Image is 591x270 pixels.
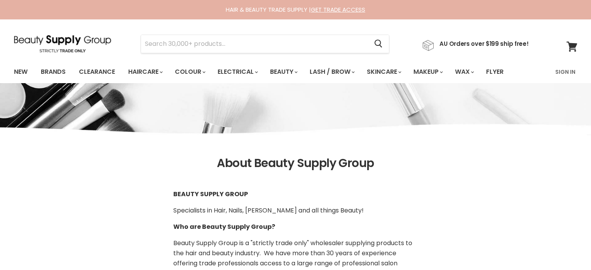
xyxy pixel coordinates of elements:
a: Electrical [212,64,263,80]
b: BEAUTY SUPPLY GROUP [173,190,248,199]
a: GET TRADE ACCESS [311,5,365,14]
a: Skincare [361,64,406,80]
input: Search [141,35,368,53]
ul: Main menu [8,61,530,83]
a: Wax [449,64,479,80]
span: Specialists in Hair, Nails, [PERSON_NAME] and all things Beauty! [173,206,364,215]
a: Flyer [480,64,509,80]
nav: Main [4,61,587,83]
a: Clearance [73,64,121,80]
h1: About Beauty Supply Group [14,157,577,170]
a: Haircare [122,64,167,80]
form: Product [141,35,389,53]
a: Makeup [408,64,448,80]
div: HAIR & BEAUTY TRADE SUPPLY | [4,6,587,14]
a: New [8,64,33,80]
iframe: Gorgias live chat messenger [552,233,583,262]
a: Beauty [264,64,302,80]
button: Search [368,35,389,53]
a: Colour [169,64,210,80]
a: Lash / Brow [304,64,359,80]
a: Sign In [551,64,580,80]
b: Who are Beauty Supply Group? [173,222,275,231]
a: Brands [35,64,71,80]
